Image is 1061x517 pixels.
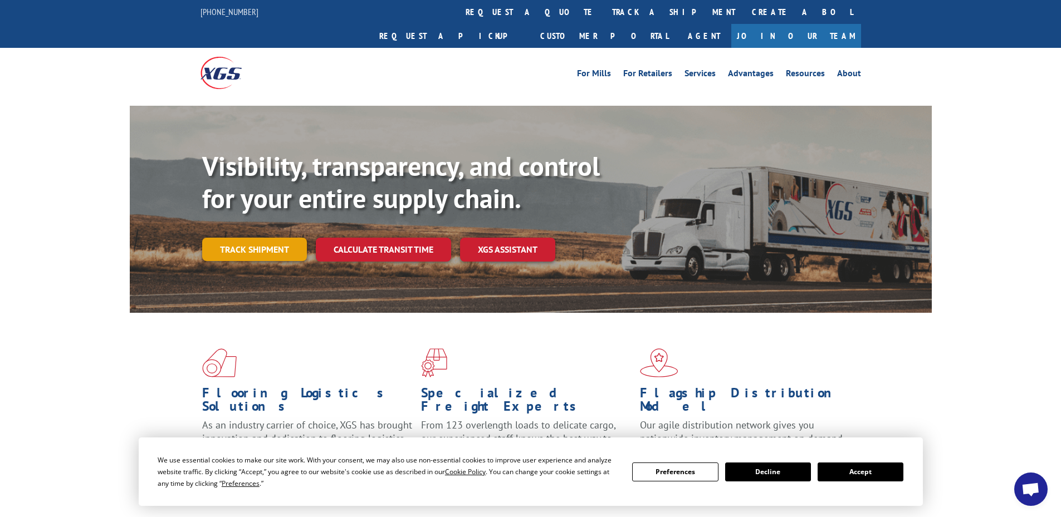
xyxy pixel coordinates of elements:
button: Decline [725,462,811,481]
a: Resources [786,69,825,81]
h1: Flagship Distribution Model [640,386,850,418]
a: XGS ASSISTANT [460,238,555,262]
a: [PHONE_NUMBER] [201,6,258,17]
a: Open chat [1014,472,1048,506]
a: Request a pickup [371,24,532,48]
div: We use essential cookies to make our site work. With your consent, we may also use non-essential ... [158,454,619,489]
a: Join Our Team [731,24,861,48]
a: For Retailers [623,69,672,81]
a: Agent [677,24,731,48]
span: Our agile distribution network gives you nationwide inventory management on demand. [640,418,845,445]
span: Preferences [222,479,260,488]
img: xgs-icon-focused-on-flooring-red [421,348,447,377]
a: For Mills [577,69,611,81]
div: Cookie Consent Prompt [139,437,923,506]
img: xgs-icon-total-supply-chain-intelligence-red [202,348,237,377]
p: From 123 overlength loads to delicate cargo, our experienced staff knows the best way to move you... [421,418,632,468]
img: xgs-icon-flagship-distribution-model-red [640,348,678,377]
button: Accept [818,462,903,481]
a: Services [684,69,716,81]
a: Advantages [728,69,774,81]
h1: Flooring Logistics Solutions [202,386,413,418]
h1: Specialized Freight Experts [421,386,632,418]
button: Preferences [632,462,718,481]
span: Cookie Policy [445,467,486,476]
a: Customer Portal [532,24,677,48]
a: Track shipment [202,238,307,261]
a: About [837,69,861,81]
span: As an industry carrier of choice, XGS has brought innovation and dedication to flooring logistics... [202,418,412,458]
b: Visibility, transparency, and control for your entire supply chain. [202,149,600,215]
a: Calculate transit time [316,238,451,262]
